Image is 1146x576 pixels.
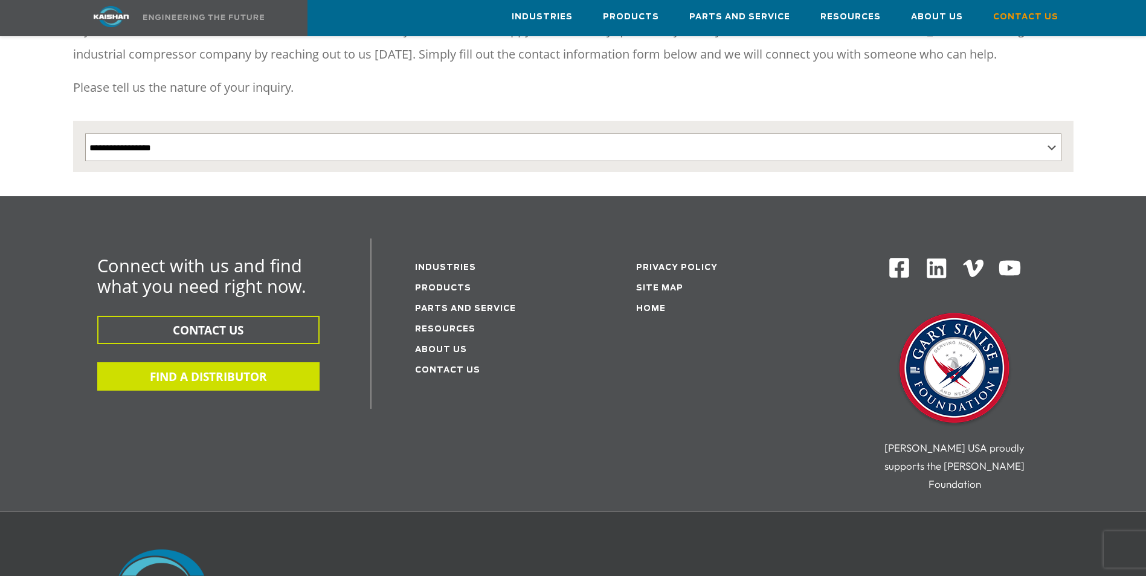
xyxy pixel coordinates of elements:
span: Contact Us [993,10,1058,24]
span: Resources [820,10,881,24]
img: Engineering the future [143,14,264,20]
img: kaishan logo [66,6,156,27]
button: FIND A DISTRIBUTOR [97,362,320,391]
a: Products [603,1,659,33]
img: Vimeo [963,260,983,277]
a: Contact Us [415,366,480,374]
img: Youtube [998,257,1022,280]
img: Gary Sinise Foundation [894,309,1015,430]
span: Industries [512,10,573,24]
img: Facebook [888,257,910,279]
a: Site Map [636,284,683,292]
a: Resources [820,1,881,33]
a: Parts and Service [689,1,790,33]
span: Products [603,10,659,24]
span: Parts and Service [689,10,790,24]
a: Products [415,284,471,292]
p: Please tell us the nature of your inquiry. [73,75,1074,100]
a: Home [636,305,666,313]
button: CONTACT US [97,316,320,344]
p: If you want to learn more about us and what we can do for you, our team is happy to answer any qu... [73,18,1074,66]
a: Industries [415,264,476,272]
a: About Us [415,346,467,354]
a: Parts and service [415,305,516,313]
a: Contact Us [993,1,1058,33]
a: Privacy Policy [636,264,718,272]
a: About Us [911,1,963,33]
a: Industries [512,1,573,33]
span: About Us [911,10,963,24]
img: Linkedin [925,257,948,280]
a: Resources [415,325,475,333]
span: Connect with us and find what you need right now. [97,254,306,298]
span: [PERSON_NAME] USA proudly supports the [PERSON_NAME] Foundation [884,441,1025,490]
